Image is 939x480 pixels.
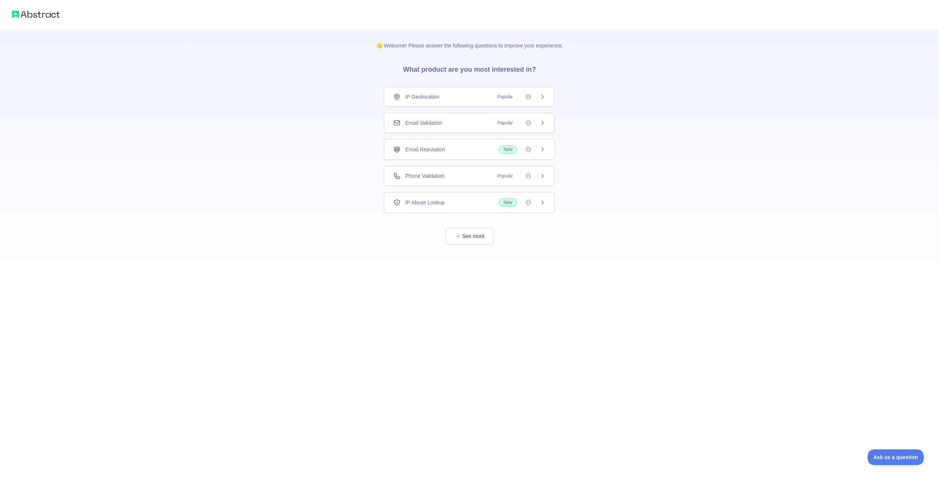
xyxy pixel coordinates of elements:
span: Popular [493,119,517,127]
span: New [498,198,517,207]
p: 👋 Welcome! Please answer the following questions to improve your experience. [364,30,575,49]
button: See more [445,228,493,245]
h3: What product are you most interested in? [391,49,548,87]
iframe: Toggle Customer Support [868,449,924,465]
span: IP Geolocation [405,93,439,100]
span: Popular [493,172,517,180]
span: Popular [493,93,517,100]
span: Email Reputation [405,146,445,153]
img: Abstract logo [12,9,60,19]
span: IP Abuse Lookup [405,199,445,206]
span: New [498,145,517,154]
span: Email Validation [405,119,442,127]
span: Phone Validation [405,172,444,180]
